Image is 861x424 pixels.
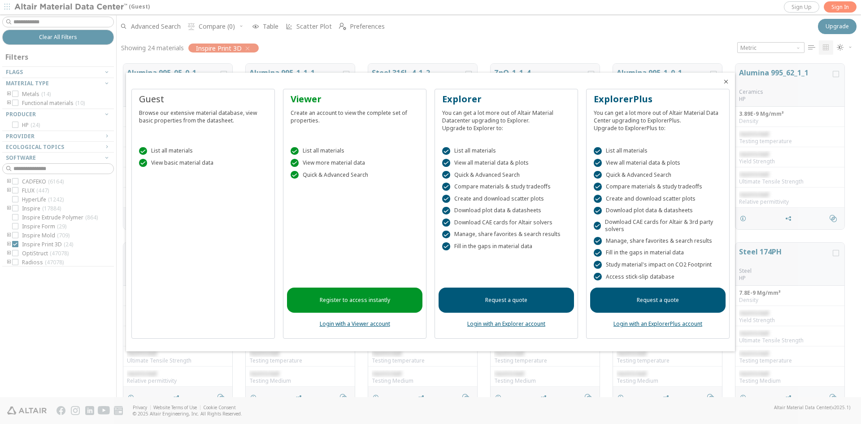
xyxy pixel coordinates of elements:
[442,207,450,215] div: 
[594,249,602,257] div: 
[722,78,730,85] button: Close
[139,147,147,155] div: 
[442,105,570,132] div: You can get a lot more out of Altair Material Datacenter upgrading to Explorer. Upgrade to Explor...
[291,105,419,124] div: Create an account to view the complete set of properties.
[291,93,419,105] div: Viewer
[291,159,299,167] div: 
[467,320,545,328] a: Login with an Explorer account
[594,195,722,203] div: Create and download scatter plots
[590,288,726,313] a: Request a quote
[442,242,450,250] div: 
[139,105,267,124] div: Browse our extensive material database, view basic properties from the datasheet.
[594,195,602,203] div: 
[442,171,570,179] div: Quick & Advanced Search
[594,237,722,245] div: Manage, share favorites & search results
[442,93,570,105] div: Explorer
[139,93,267,105] div: Guest
[594,159,602,167] div: 
[594,249,722,257] div: Fill in the gaps in material data
[594,261,722,269] div: Study material's impact on CO2 Footprint
[442,231,450,239] div: 
[442,219,450,227] div: 
[594,93,722,105] div: ExplorerPlus
[442,195,570,203] div: Create and download scatter plots
[594,273,602,281] div: 
[442,207,570,215] div: Download plot data & datasheets
[139,159,147,167] div: 
[442,242,570,250] div: Fill in the gaps in material data
[594,219,722,233] div: Download CAE cards for Altair & 3rd party solvers
[139,159,267,167] div: View basic material data
[594,105,722,132] div: You can get a lot more out of Altair Material Data Center upgrading to ExplorerPlus. Upgrade to E...
[291,147,299,155] div: 
[291,171,299,179] div: 
[594,171,602,179] div: 
[594,147,602,155] div: 
[442,159,450,167] div: 
[287,288,422,313] a: Register to access instantly
[442,171,450,179] div: 
[442,183,570,191] div: Compare materials & study tradeoffs
[442,147,450,155] div: 
[442,183,450,191] div: 
[613,320,702,328] a: Login with an ExplorerPlus account
[594,171,722,179] div: Quick & Advanced Search
[139,147,267,155] div: List all materials
[439,288,574,313] a: Request a quote
[594,207,722,215] div: Download plot data & datasheets
[594,261,602,269] div: 
[594,147,722,155] div: List all materials
[594,183,722,191] div: Compare materials & study tradeoffs
[594,237,602,245] div: 
[594,159,722,167] div: View all material data & plots
[442,219,570,227] div: Download CAE cards for Altair solvers
[291,159,419,167] div: View more material data
[594,207,602,215] div: 
[442,231,570,239] div: Manage, share favorites & search results
[594,222,601,230] div: 
[594,183,602,191] div: 
[291,147,419,155] div: List all materials
[442,147,570,155] div: List all materials
[442,195,450,203] div: 
[320,320,390,328] a: Login with a Viewer account
[442,159,570,167] div: View all material data & plots
[594,273,722,281] div: Access stick-slip database
[291,171,419,179] div: Quick & Advanced Search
